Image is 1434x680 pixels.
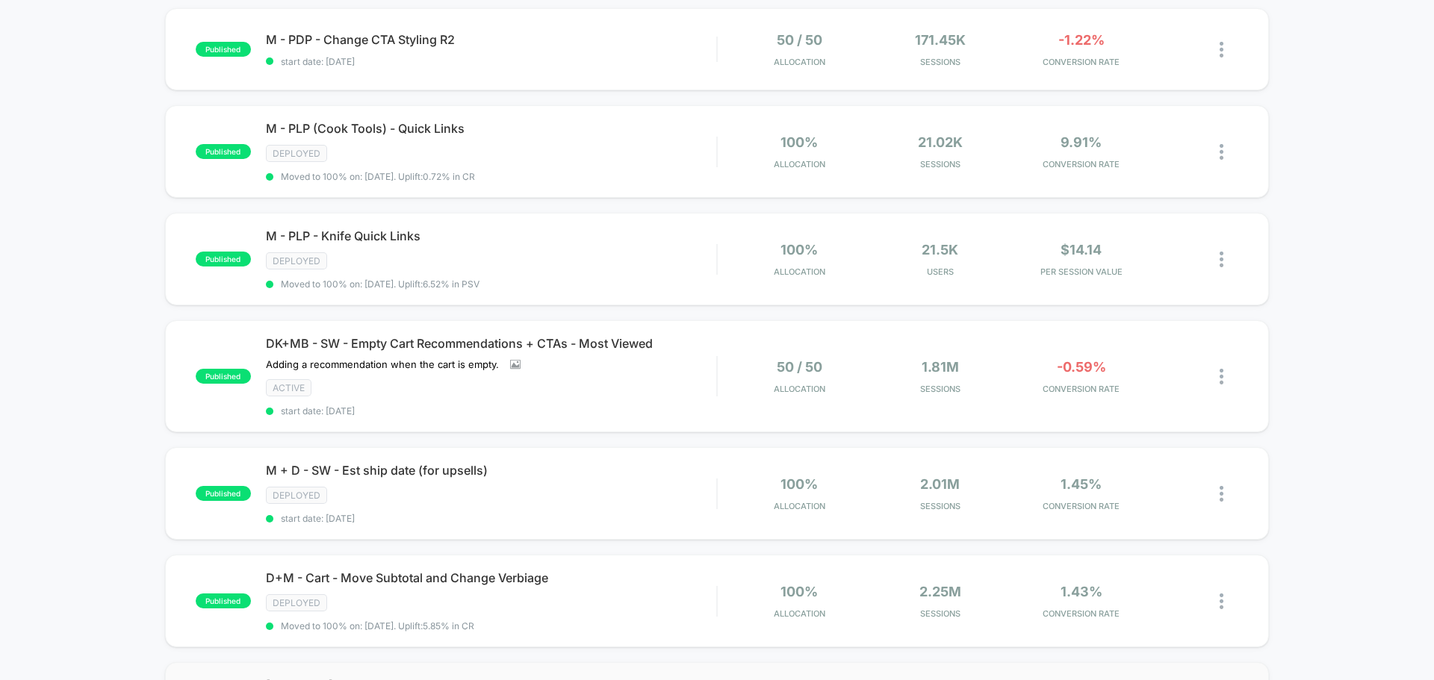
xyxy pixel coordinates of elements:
img: close [1220,486,1223,502]
span: Sessions [874,608,1008,619]
span: Deployed [266,594,327,611]
span: Sessions [874,501,1008,511]
span: Allocation [774,266,825,277]
span: PER SESSION VALUE [1014,266,1148,277]
span: published [196,42,251,57]
img: close [1220,42,1223,57]
span: M - PDP - Change CTA Styling R2 [266,32,716,47]
span: -1.22% [1058,32,1105,48]
span: 1.45% [1061,476,1102,492]
span: 1.43% [1061,584,1102,599]
img: close [1220,252,1223,267]
span: Moved to 100% on: [DATE] . Uplift: 5.85% in CR [281,620,474,631]
span: M - PLP - Knife Quick Links [266,228,716,243]
span: 9.91% [1061,134,1102,150]
span: Deployed [266,252,327,269]
span: -0.59% [1057,359,1106,375]
span: $14.14 [1061,242,1102,258]
span: 21.5k [922,242,958,258]
span: Allocation [774,608,825,619]
span: 100% [780,134,818,150]
span: start date: [DATE] [266,405,716,417]
span: Users [874,266,1008,277]
span: 50 / 50 [777,32,822,48]
span: CONVERSION RATE [1014,501,1148,511]
span: 100% [780,242,818,258]
span: Allocation [774,57,825,67]
span: published [196,486,251,501]
span: published [196,252,251,266]
span: CONVERSION RATE [1014,159,1148,169]
span: start date: [DATE] [266,513,716,524]
span: 50 / 50 [777,359,822,375]
span: Sessions [874,57,1008,67]
img: close [1220,369,1223,384]
span: Allocation [774,384,825,394]
span: published [196,593,251,608]
span: published [196,144,251,159]
span: Deployed [266,145,327,162]
span: Sessions [874,384,1008,394]
span: 1.81M [922,359,959,375]
span: D+M - Cart - Move Subtotal and Change Verbiage [266,570,716,585]
span: start date: [DATE] [266,56,716,67]
span: Deployed [266,487,327,504]
span: 100% [780,584,818,599]
img: close [1220,593,1223,609]
span: CONVERSION RATE [1014,608,1148,619]
span: ACTIVE [266,379,311,396]
span: Allocation [774,159,825,169]
span: Adding a recommendation when the cart is empty. [266,358,499,370]
span: DK+MB - SW - Empty Cart Recommendations + CTAs - Most Viewed [266,336,716,351]
span: Moved to 100% on: [DATE] . Uplift: 0.72% in CR [281,171,475,182]
span: published [196,369,251,384]
span: 100% [780,476,818,492]
span: Sessions [874,159,1008,169]
span: 2.01M [920,476,960,492]
span: 21.02k [918,134,963,150]
span: CONVERSION RATE [1014,384,1148,394]
span: CONVERSION RATE [1014,57,1148,67]
span: 171.45k [915,32,966,48]
span: Moved to 100% on: [DATE] . Uplift: 6.52% in PSV [281,278,479,290]
span: 2.25M [919,584,961,599]
span: Allocation [774,501,825,511]
img: close [1220,144,1223,160]
span: M + D - SW - Est ship date (for upsells) [266,463,716,478]
span: M - PLP (Cook Tools) - Quick Links [266,121,716,136]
